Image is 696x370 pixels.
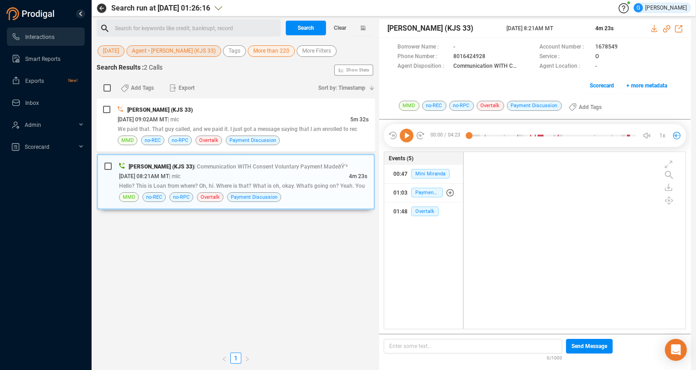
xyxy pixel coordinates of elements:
[126,45,221,57] button: Agent • [PERSON_NAME] (KJS 33)
[169,173,180,180] span: | mlc
[595,52,599,62] span: O
[397,52,449,62] span: Phone Number :
[245,356,250,362] span: right
[103,45,119,57] span: [DATE]
[172,136,188,145] span: no-RPC
[119,183,365,189] span: Hello? This is Loan from where? Oh, hi. Where is that? What is oh, okay. What's going on? Yeah. You
[621,78,672,93] button: + more metadata
[97,154,375,210] div: [PERSON_NAME] (KJS 33)| Communication WITH Consent Voluntary Payment MadeðŸ’²[DATE] 08:21AM MT| m...
[411,207,439,216] span: Overtalk
[230,353,241,364] li: 1
[25,34,54,40] span: Interactions
[656,129,669,142] button: 1x
[7,71,85,90] li: Exports
[506,24,584,33] span: [DATE] 8:21AM MT
[334,21,346,35] span: Clear
[346,15,369,125] span: Show Stats
[132,45,216,57] span: Agent • [PERSON_NAME] (KJS 33)
[326,21,353,35] button: Clear
[248,45,295,57] button: More than 220
[665,339,687,361] div: Open Intercom Messenger
[566,339,613,354] button: Send Message
[25,144,49,150] span: Scorecard
[384,184,463,202] button: 01:03Payment Discussion
[131,81,154,95] span: Add Tags
[11,93,77,112] a: Inbox
[118,116,168,123] span: [DATE] 09:02AM MT
[313,81,375,95] button: Sort by: Timestamp
[194,163,348,170] span: | Communication WITH Consent Voluntary Payment MadeðŸ’²
[199,136,218,145] span: Overtalk
[397,43,449,52] span: Borrower Name :
[595,62,597,71] span: -
[6,7,57,20] img: prodigal-logo
[585,78,619,93] button: Scorecard
[25,122,41,128] span: Admin
[595,25,614,32] span: 4m 23s
[97,98,375,152] div: [PERSON_NAME] (KJS 33)[DATE] 09:02AM MT| mlc5m 32sWe paid that. That guy called, and we paid it. ...
[11,27,77,46] a: Interactions
[218,353,230,364] button: left
[579,100,602,114] span: Add Tags
[449,101,474,111] span: no-RPC
[298,21,314,35] span: Search
[387,23,473,34] span: [PERSON_NAME] (KJS 33)
[477,101,504,111] span: Overtalk
[223,45,246,57] button: Tags
[468,154,685,328] div: grid
[144,64,163,71] span: 2 Calls
[201,193,220,201] span: Overtalk
[241,353,253,364] li: Next Page
[636,3,640,12] span: G
[222,356,227,362] span: left
[453,52,485,62] span: 8016424928
[25,78,44,84] span: Exports
[411,169,450,179] span: Mini Miranda
[231,353,241,363] a: 1
[659,128,665,143] span: 1x
[453,62,519,71] span: Communication WITH Consent Voluntary Payment MadeðŸ’²
[7,27,85,46] li: Interactions
[7,93,85,112] li: Inbox
[11,49,77,68] a: Smart Reports
[145,136,161,145] span: no-REC
[115,81,159,95] button: Add Tags
[7,49,85,68] li: Smart Reports
[507,101,562,111] span: Payment Discussion
[25,56,60,62] span: Smart Reports
[539,43,591,52] span: Account Number :
[539,52,591,62] span: Service :
[571,339,607,354] span: Send Message
[590,78,614,93] span: Scorecard
[397,62,449,71] span: Agent Disposition :
[349,173,367,180] span: 4m 23s
[384,165,463,183] button: 00:47Mini Miranda
[286,21,326,35] button: Search
[393,167,408,181] div: 00:47
[595,43,618,52] span: 1678549
[453,43,455,52] span: -
[123,193,135,201] span: MMD
[98,45,125,57] button: [DATE]
[25,100,39,106] span: Inbox
[399,101,419,111] span: MMD
[411,188,443,197] span: Payment Discussion
[218,353,230,364] li: Previous Page
[253,45,289,57] span: More than 220
[164,81,200,95] button: Export
[228,45,240,57] span: Tags
[146,193,162,201] span: no-REC
[634,3,687,12] div: [PERSON_NAME]
[539,62,591,71] span: Agent Location :
[119,173,169,180] span: [DATE] 08:21AM MT
[563,100,607,114] button: Add Tags
[389,154,413,163] span: Events (5)
[111,3,210,14] span: Search run at [DATE] 01:26:16
[231,193,277,201] span: Payment Discussion
[297,45,337,57] button: More Filters
[68,71,77,90] span: New!
[11,71,77,90] a: ExportsNew!
[97,64,144,71] span: Search Results :
[318,81,365,95] span: Sort by: Timestamp
[350,116,369,123] span: 5m 32s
